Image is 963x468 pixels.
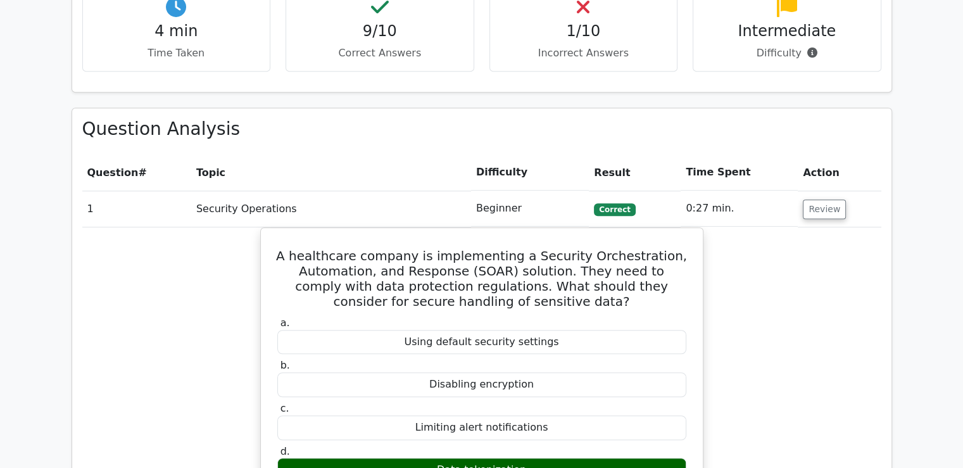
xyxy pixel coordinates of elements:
[277,330,686,355] div: Using default security settings
[681,155,798,191] th: Time Spent
[87,167,139,179] span: Question
[681,191,798,227] td: 0:27 min.
[191,155,471,191] th: Topic
[798,155,881,191] th: Action
[280,402,289,414] span: c.
[296,46,463,61] p: Correct Answers
[703,46,871,61] p: Difficulty
[191,191,471,227] td: Security Operations
[93,46,260,61] p: Time Taken
[803,199,846,219] button: Review
[82,191,191,227] td: 1
[280,359,290,371] span: b.
[280,445,290,457] span: d.
[703,22,871,41] h4: Intermediate
[500,22,667,41] h4: 1/10
[277,415,686,440] div: Limiting alert notifications
[589,155,681,191] th: Result
[296,22,463,41] h4: 9/10
[276,248,688,309] h5: A healthcare company is implementing a Security Orchestration, Automation, and Response (SOAR) so...
[93,22,260,41] h4: 4 min
[471,191,589,227] td: Beginner
[471,155,589,191] th: Difficulty
[82,118,881,140] h3: Question Analysis
[280,317,290,329] span: a.
[594,203,635,216] span: Correct
[82,155,191,191] th: #
[277,372,686,397] div: Disabling encryption
[500,46,667,61] p: Incorrect Answers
